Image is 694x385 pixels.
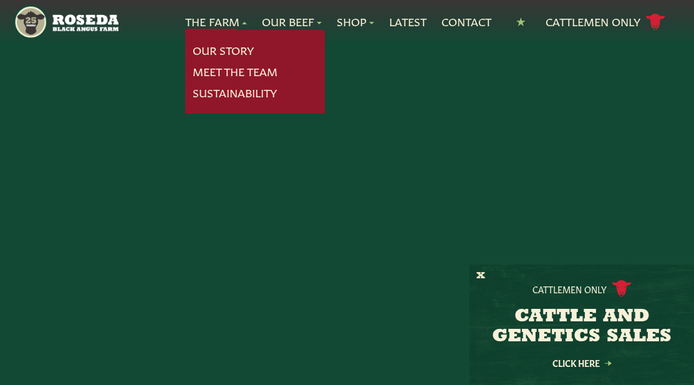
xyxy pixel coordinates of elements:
a: Meet The Team [193,64,277,80]
a: Shop [337,14,374,30]
a: The Farm [185,14,247,30]
a: Latest [389,14,427,30]
a: Cattlemen Only [546,11,665,33]
a: Click Here [526,359,638,367]
button: X [476,270,485,283]
p: Cattlemen Only [533,283,607,295]
a: Our Beef [262,14,322,30]
a: Contact [441,14,491,30]
img: cattle-icon.svg [612,280,632,297]
img: Roseda Black Aangus Farm [35,179,660,343]
h3: CATTLE AND GENETICS SALES [485,307,678,347]
a: Our Story [193,42,254,59]
img: https://roseda.com/wp-content/uploads/2021/05/roseda-25-header.png [14,5,118,39]
h6: Local. Natural. Dry-Aged. Generations of Better Beef. [35,363,660,382]
a: Sustainability [193,85,277,101]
